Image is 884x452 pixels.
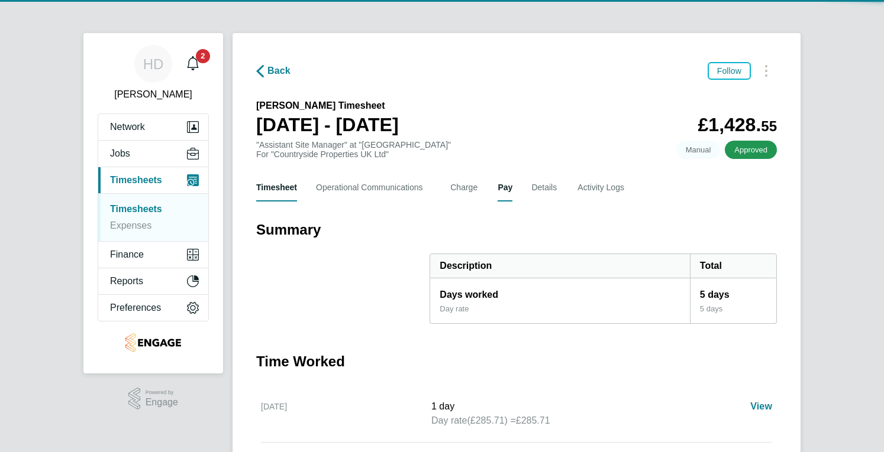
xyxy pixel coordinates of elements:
span: (£285.71) = [467,415,515,425]
a: HD[PERSON_NAME] [98,45,209,102]
span: Follow [717,66,741,76]
h1: [DATE] - [DATE] [256,113,399,136]
div: Days worked [430,278,690,304]
span: 2 [196,49,210,63]
span: Jobs [110,148,130,159]
button: Timesheets Menu [756,61,777,80]
div: Total [690,254,776,278]
button: Back [256,63,291,78]
h3: Summary [256,220,777,239]
span: Engage [146,398,178,408]
button: Finance [98,242,208,268]
div: For "Countryside Properties UK Ltd" [256,149,451,159]
h2: [PERSON_NAME] Timesheet [256,99,399,113]
span: This timesheet was manually created. [676,141,721,159]
div: Summary [430,253,777,324]
img: tribuildsolutions-logo-retina.png [125,333,180,352]
a: Powered byEngage [128,388,178,410]
button: Jobs [98,141,208,167]
button: Details [531,173,559,201]
div: Description [430,254,690,278]
button: Reports [98,268,208,294]
span: Powered by [146,388,178,398]
span: £285.71 [516,415,550,425]
button: Operational Communications [316,173,431,201]
div: [DATE] [261,399,431,428]
span: View [750,401,772,411]
nav: Main navigation [83,33,223,373]
span: Reports [110,276,143,287]
div: "Assistant Site Manager" at "[GEOGRAPHIC_DATA]" [256,140,451,159]
a: View [750,399,772,414]
a: Go to home page [98,333,209,352]
span: Finance [110,249,144,260]
span: Day rate [431,414,467,428]
div: 5 days [690,278,776,304]
a: Expenses [110,220,151,230]
h3: Time Worked [256,352,777,371]
span: Preferences [110,303,161,313]
button: Preferences [98,295,208,321]
a: Timesheets [110,204,162,214]
span: Network [110,122,145,132]
span: HD [143,56,164,71]
button: Charge [450,173,479,201]
span: 55 [761,118,777,134]
div: Timesheets [98,193,208,241]
button: Network [98,114,208,140]
p: 1 day [431,399,741,414]
span: Back [267,64,291,78]
app-decimal: £1,428. [698,114,777,135]
button: Timesheets [98,167,208,193]
button: Follow [708,62,751,80]
button: Timesheet [256,173,297,201]
button: Activity Logs [577,173,630,201]
div: Day rate [440,304,469,314]
a: 2 [181,45,205,83]
span: Timesheets [110,175,162,186]
span: Holly Dunnage [98,87,209,102]
button: Pay [498,173,512,201]
span: This timesheet has been approved. [725,141,777,159]
div: 5 days [690,304,776,323]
